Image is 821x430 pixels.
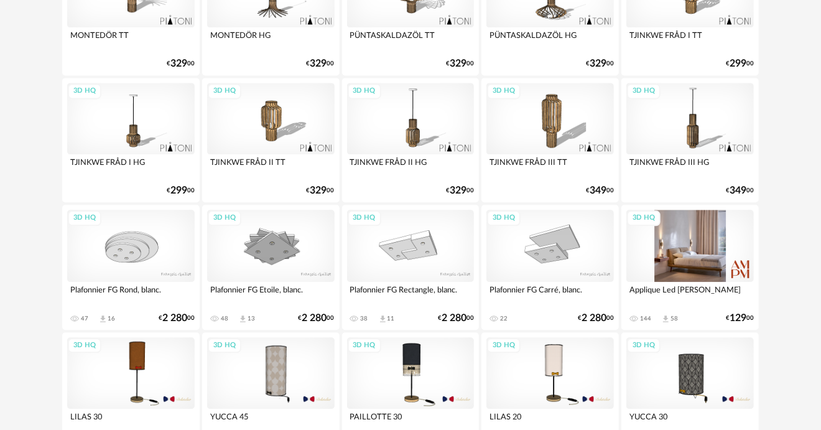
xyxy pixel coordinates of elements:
[208,210,241,226] div: 3D HQ
[446,187,474,195] div: € 00
[487,210,521,226] div: 3D HQ
[202,205,340,329] a: 3D HQ Plafonnier FG Etoile, blanc. 48 Download icon 13 €2 28000
[238,314,248,324] span: Download icon
[342,78,480,202] a: 3D HQ TJINKWE FRÅD II HG €32900
[81,315,88,322] div: 47
[62,78,200,202] a: 3D HQ TJINKWE FRÅD I HG €29900
[670,315,678,322] div: 58
[202,78,340,202] a: 3D HQ TJINKWE FRÅD II TT €32900
[167,187,195,195] div: € 00
[62,205,200,329] a: 3D HQ Plafonnier FG Rond, blanc. 47 Download icon 16 €2 28000
[307,60,335,68] div: € 00
[221,315,228,322] div: 48
[438,314,474,322] div: € 00
[590,187,606,195] span: 349
[487,338,521,353] div: 3D HQ
[450,187,466,195] span: 329
[68,338,101,353] div: 3D HQ
[361,315,368,322] div: 38
[586,60,614,68] div: € 00
[726,314,754,322] div: € 00
[302,314,327,322] span: 2 280
[207,282,335,307] div: Plafonnier FG Etoile, blanc.
[627,83,661,99] div: 3D HQ
[442,314,466,322] span: 2 280
[208,83,241,99] div: 3D HQ
[348,338,381,353] div: 3D HQ
[486,282,614,307] div: Plafonnier FG Carré, blanc.
[342,205,480,329] a: 3D HQ Plafonnier FG Rectangle, blanc. 38 Download icon 11 €2 28000
[726,60,754,68] div: € 00
[661,314,670,324] span: Download icon
[387,315,395,322] div: 11
[170,187,187,195] span: 299
[626,282,754,307] div: Applique Led [PERSON_NAME]
[446,60,474,68] div: € 00
[348,210,381,226] div: 3D HQ
[108,315,115,322] div: 16
[347,282,475,307] div: Plafonnier FG Rectangle, blanc.
[486,27,614,52] div: PÜNTASKALDAZÖL HG
[378,314,387,324] span: Download icon
[627,338,661,353] div: 3D HQ
[627,210,661,226] div: 3D HQ
[208,338,241,353] div: 3D HQ
[640,315,651,322] div: 144
[621,78,759,202] a: 3D HQ TJINKWE FRÅD III HG €34900
[310,187,327,195] span: 329
[621,205,759,329] a: 3D HQ Applique Led [PERSON_NAME] 144 Download icon 58 €12900
[167,60,195,68] div: € 00
[578,314,614,322] div: € 00
[170,60,187,68] span: 329
[248,315,255,322] div: 13
[207,154,335,179] div: TJINKWE FRÅD II TT
[347,154,475,179] div: TJINKWE FRÅD II HG
[67,282,195,307] div: Plafonnier FG Rond, blanc.
[67,27,195,52] div: MONTEDÖR TT
[590,60,606,68] span: 329
[726,187,754,195] div: € 00
[481,78,619,202] a: 3D HQ TJINKWE FRÅD III TT €34900
[310,60,327,68] span: 329
[500,315,508,322] div: 22
[68,83,101,99] div: 3D HQ
[586,187,614,195] div: € 00
[626,27,754,52] div: TJINKWE FRÅD I TT
[487,83,521,99] div: 3D HQ
[450,60,466,68] span: 329
[162,314,187,322] span: 2 280
[481,205,619,329] a: 3D HQ Plafonnier FG Carré, blanc. 22 €2 28000
[730,187,746,195] span: 349
[159,314,195,322] div: € 00
[98,314,108,324] span: Download icon
[626,154,754,179] div: TJINKWE FRÅD III HG
[730,314,746,322] span: 129
[299,314,335,322] div: € 00
[486,154,614,179] div: TJINKWE FRÅD III TT
[207,27,335,52] div: MONTEDÖR HG
[348,83,381,99] div: 3D HQ
[307,187,335,195] div: € 00
[347,27,475,52] div: PÜNTASKALDAZÖL TT
[68,210,101,226] div: 3D HQ
[730,60,746,68] span: 299
[582,314,606,322] span: 2 280
[67,154,195,179] div: TJINKWE FRÅD I HG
